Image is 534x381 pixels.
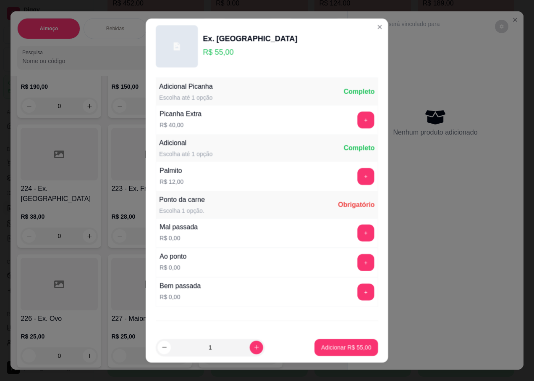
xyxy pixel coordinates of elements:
[159,82,213,92] div: Adicional Picanha
[250,341,263,354] button: increase-product-quantity
[157,341,171,354] button: decrease-product-quantity
[203,33,298,45] div: Ex. [GEOGRAPHIC_DATA]
[160,109,202,119] div: Picanha Extra
[159,138,212,148] div: Adicional
[159,150,212,159] div: Escolha até 1 opção
[160,234,198,243] p: R$ 0,00
[338,200,374,210] div: Obrigatório
[160,264,186,272] p: R$ 0,00
[159,94,213,102] div: Escolha até 1 opção
[159,195,205,205] div: Ponto da carne
[321,343,371,352] p: Adicionar R$ 55,00
[344,143,375,153] div: Completo
[160,166,183,176] div: Palmito
[373,20,387,34] button: Close
[358,284,374,301] button: add
[358,168,374,185] button: add
[203,46,298,58] p: R$ 55,00
[160,293,201,302] p: R$ 0,00
[159,206,205,215] div: Escolha 1 opção.
[160,281,201,291] div: Bem passada
[314,339,378,356] button: Adicionar R$ 55,00
[358,254,374,271] button: add
[160,222,198,233] div: Mal passada
[358,112,374,129] button: add
[160,121,202,130] p: R$ 40,00
[344,87,375,97] div: Completo
[160,252,186,262] div: Ao ponto
[358,225,374,242] button: add
[160,177,183,186] p: R$ 12,00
